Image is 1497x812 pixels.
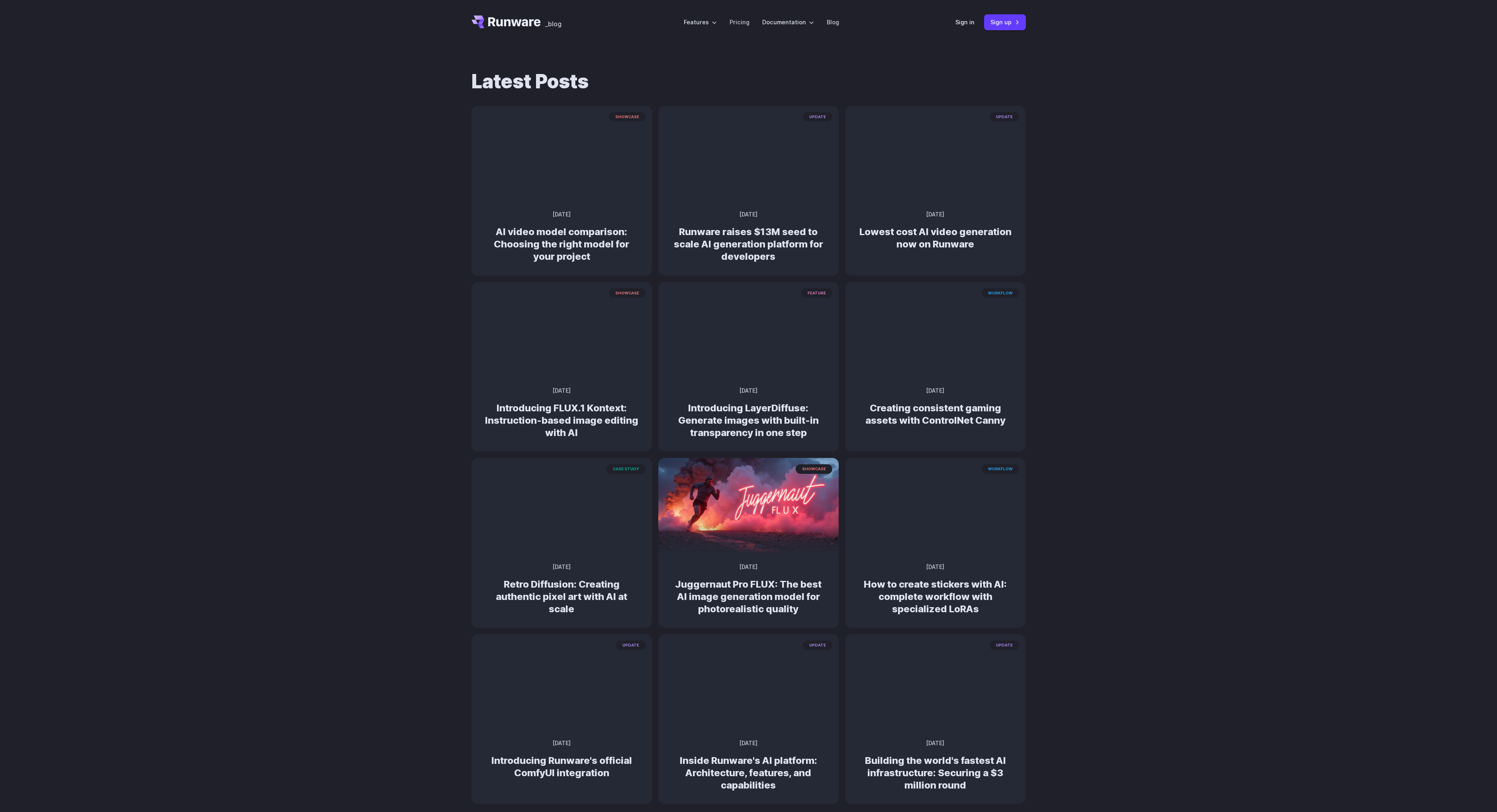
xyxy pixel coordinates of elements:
span: update [803,641,832,650]
a: A futuristic holographic city glowing blue and orange, emerging from a computer chip update [DATE... [658,723,839,804]
time: [DATE] [553,739,571,748]
a: A cloaked figure made entirely of bending light and heat distortion, slightly warping the scene b... [658,371,839,452]
span: showcase [609,112,646,121]
a: Neon-lit movie clapperboard with the word 'RUNWARE' in a futuristic server room update [DATE] Low... [845,195,1025,263]
img: Surreal rose in a desert landscape, split between day and night with the sun and moon aligned beh... [472,282,652,378]
img: Futuristic server labeled 'COMFYUI' with glowing blue lights and a brain-like structure on top [472,634,652,730]
span: workflow [982,464,1019,473]
h2: Introducing FLUX.1 Kontext: Instruction-based image editing with AI [484,402,639,439]
h2: Inside Runware's AI platform: Architecture, features, and capabilities [671,754,826,792]
h2: Building the world's fastest AI infrastructure: Securing a $3 million round [858,754,1013,792]
a: a red sports car on a futuristic highway with a sunset and city skyline in the background, styled... [472,547,652,628]
h2: AI video model comparison: Choosing the right model for your project [484,226,639,263]
img: Futuristic city scene with neon lights showing Runware announcement of $13M seed funding in large... [658,106,839,201]
a: Futuristic city scene with neon lights showing Runware announcement of $13M seed funding in large... [658,195,839,276]
img: An array of glowing, stylized elemental orbs and flames in various containers and stands, depicte... [845,282,1025,378]
a: _blog [545,16,562,28]
time: [DATE] [553,387,571,395]
a: Pricing [730,18,749,27]
time: [DATE] [740,739,757,748]
a: Futuristic neon archway over a glowing path leading into a sunset update [DATE] Building the worl... [845,723,1025,804]
time: [DATE] [740,210,757,219]
span: showcase [609,288,646,298]
span: showcase [796,464,832,473]
a: A collection of vibrant, neon-style animal and nature stickers with a futuristic aesthetic workfl... [845,547,1025,628]
img: Futuristic neon archway over a glowing path leading into a sunset [845,634,1025,730]
time: [DATE] [926,563,944,572]
h1: Latest Posts [472,70,1026,93]
a: Sign in [955,18,975,27]
h2: How to create stickers with AI: complete workflow with specialized LoRAs [858,578,1013,615]
time: [DATE] [553,210,571,219]
span: update [616,641,646,650]
time: [DATE] [740,387,757,395]
a: Surreal rose in a desert landscape, split between day and night with the sun and moon aligned beh... [472,371,652,452]
a: An array of glowing, stylized elemental orbs and flames in various containers and stands, depicte... [845,371,1025,440]
h2: Lowest cost AI video generation now on Runware [858,226,1013,250]
time: [DATE] [926,387,944,395]
h2: Retro Diffusion: Creating authentic pixel art with AI at scale [484,578,639,615]
img: a red sports car on a futuristic highway with a sunset and city skyline in the background, styled... [472,458,652,553]
img: A cloaked figure made entirely of bending light and heat distortion, slightly warping the scene b... [658,282,839,378]
img: A collection of vibrant, neon-style animal and nature stickers with a futuristic aesthetic [845,458,1025,553]
span: update [990,112,1019,121]
h2: Introducing Runware's official ComfyUI integration [484,754,639,779]
time: [DATE] [926,739,944,748]
a: Blog [827,18,839,27]
time: [DATE] [740,563,757,572]
span: update [990,641,1019,650]
span: feature [801,288,832,298]
a: Go to / [472,16,541,28]
label: Features [684,18,717,27]
time: [DATE] [553,563,571,572]
img: A futuristic holographic city glowing blue and orange, emerging from a computer chip [658,634,839,730]
h2: Runware raises $13M seed to scale AI generation platform for developers [671,226,826,263]
a: creative ad image of powerful runner leaving a trail of pink smoke and sparks, speed, lights floa... [658,547,839,628]
label: Documentation [762,18,814,27]
img: creative ad image of powerful runner leaving a trail of pink smoke and sparks, speed, lights floa... [658,458,839,553]
time: [DATE] [926,210,944,219]
a: Futuristic server labeled 'COMFYUI' with glowing blue lights and a brain-like structure on top up... [472,723,652,792]
h2: Introducing LayerDiffuse: Generate images with built-in transparency in one step [671,402,826,439]
img: Neon-lit movie clapperboard with the word 'RUNWARE' in a futuristic server room [845,106,1025,201]
span: case study [607,464,646,473]
a: Sign up [984,14,1026,30]
img: Futuristic network of glowing screens showing robots and a person connected to a central digital ... [472,106,652,201]
a: Futuristic network of glowing screens showing robots and a person connected to a central digital ... [472,195,652,276]
span: update [803,112,832,121]
h2: Creating consistent gaming assets with ControlNet Canny [858,402,1013,426]
span: _blog [545,21,562,27]
span: workflow [982,288,1019,298]
h2: Juggernaut Pro FLUX: The best AI image generation model for photorealistic quality [671,578,826,615]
